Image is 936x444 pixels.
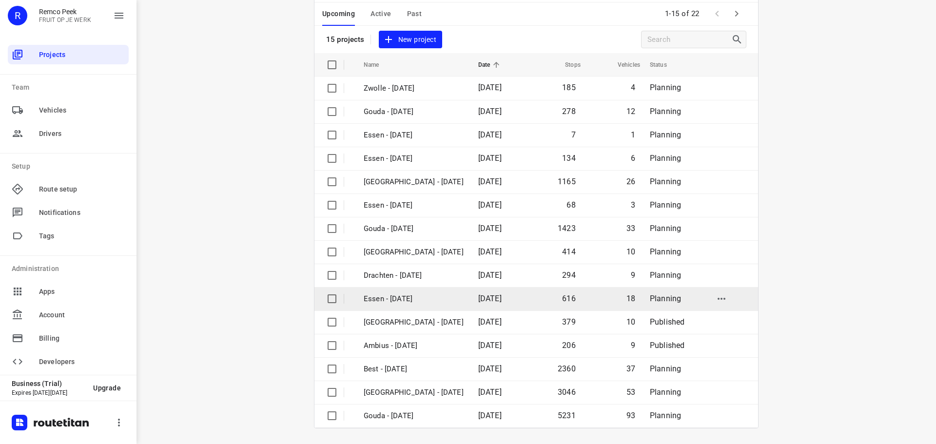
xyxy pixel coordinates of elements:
[379,31,442,49] button: New project
[558,387,576,397] span: 3046
[12,82,129,93] p: Team
[650,177,681,186] span: Planning
[478,387,502,397] span: [DATE]
[558,411,576,420] span: 5231
[727,4,746,23] span: Next Page
[631,130,635,139] span: 1
[562,247,576,256] span: 414
[478,317,502,327] span: [DATE]
[631,83,635,92] span: 4
[364,59,392,71] span: Name
[626,224,635,233] span: 33
[93,384,121,392] span: Upgrade
[364,130,464,141] p: Essen - [DATE]
[8,45,129,64] div: Projects
[647,32,731,47] input: Search projects
[731,34,746,45] div: Search
[558,364,576,373] span: 2360
[478,341,502,350] span: [DATE]
[8,282,129,301] div: Apps
[478,411,502,420] span: [DATE]
[39,333,125,344] span: Billing
[631,270,635,280] span: 9
[364,340,464,351] p: Ambius - Monday
[39,231,125,241] span: Tags
[8,203,129,222] div: Notifications
[478,107,502,116] span: [DATE]
[8,305,129,325] div: Account
[605,59,640,71] span: Vehicles
[566,200,575,210] span: 68
[39,357,125,367] span: Developers
[650,364,681,373] span: Planning
[562,154,576,163] span: 134
[478,364,502,373] span: [DATE]
[39,8,91,16] p: Remco Peek
[650,107,681,116] span: Planning
[478,247,502,256] span: [DATE]
[478,294,502,303] span: [DATE]
[626,364,635,373] span: 37
[478,154,502,163] span: [DATE]
[407,8,422,20] span: Past
[39,129,125,139] span: Drivers
[650,387,681,397] span: Planning
[12,264,129,274] p: Administration
[364,176,464,188] p: [GEOGRAPHIC_DATA] - [DATE]
[478,130,502,139] span: [DATE]
[8,124,129,143] div: Drivers
[562,341,576,350] span: 206
[631,154,635,163] span: 6
[562,294,576,303] span: 616
[650,317,685,327] span: Published
[8,6,27,25] div: R
[650,224,681,233] span: Planning
[650,270,681,280] span: Planning
[626,294,635,303] span: 18
[650,341,685,350] span: Published
[626,387,635,397] span: 53
[562,83,576,92] span: 185
[626,247,635,256] span: 10
[364,317,464,328] p: [GEOGRAPHIC_DATA] - [DATE]
[39,184,125,194] span: Route setup
[364,410,464,422] p: Gouda - Monday
[558,224,576,233] span: 1423
[650,247,681,256] span: Planning
[385,34,436,46] span: New project
[326,35,365,44] p: 15 projects
[626,107,635,116] span: 12
[39,208,125,218] span: Notifications
[364,83,464,94] p: Zwolle - [DATE]
[626,411,635,420] span: 93
[322,8,355,20] span: Upcoming
[39,310,125,320] span: Account
[650,411,681,420] span: Planning
[8,328,129,348] div: Billing
[12,161,129,172] p: Setup
[364,387,464,398] p: Zwolle - Monday
[85,379,129,397] button: Upgrade
[478,59,503,71] span: Date
[661,3,703,24] span: 1-15 of 22
[650,130,681,139] span: Planning
[8,179,129,199] div: Route setup
[478,83,502,92] span: [DATE]
[631,341,635,350] span: 9
[562,317,576,327] span: 379
[650,59,680,71] span: Status
[370,8,391,20] span: Active
[478,270,502,280] span: [DATE]
[8,226,129,246] div: Tags
[650,294,681,303] span: Planning
[364,364,464,375] p: Best - Monday
[707,4,727,23] span: Previous Page
[552,59,581,71] span: Stops
[39,17,91,23] p: FRUIT OP JE WERK
[478,224,502,233] span: [DATE]
[364,153,464,164] p: Essen - [DATE]
[562,107,576,116] span: 278
[8,100,129,120] div: Vehicles
[12,389,85,396] p: Expires [DATE][DATE]
[364,223,464,234] p: Gouda - [DATE]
